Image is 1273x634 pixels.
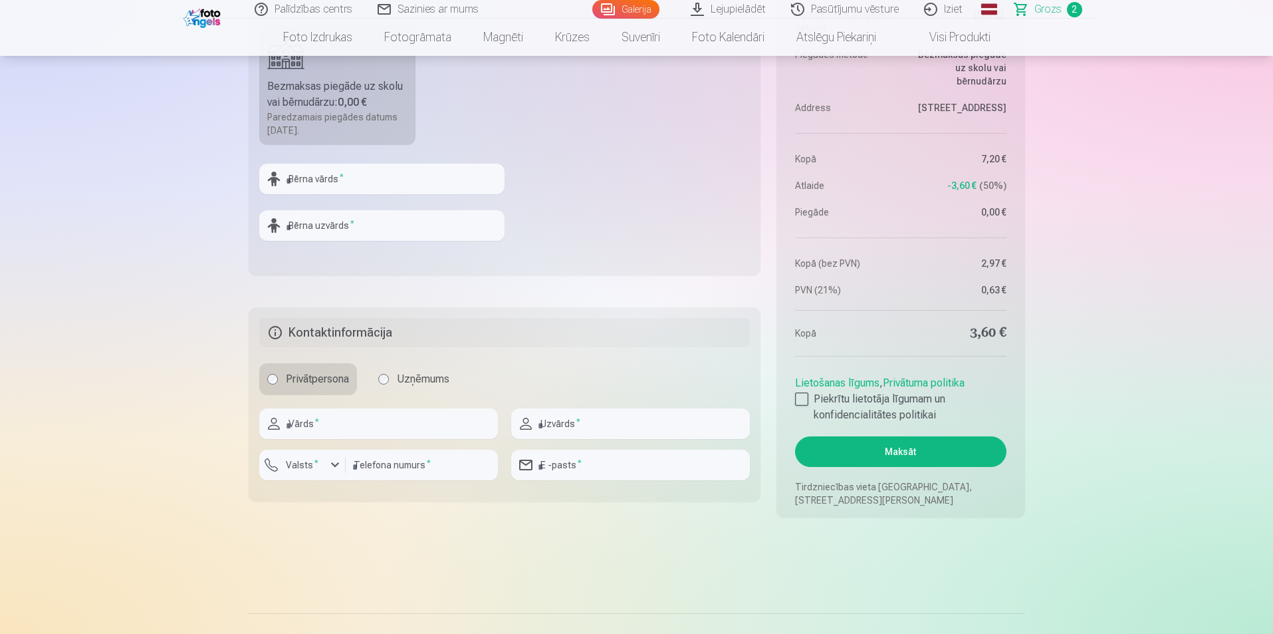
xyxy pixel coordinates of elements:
[370,363,457,395] label: Uzņēmums
[907,152,1006,166] dd: 7,20 €
[795,283,894,297] dt: PVN (21%)
[281,458,324,472] label: Valsts
[267,110,408,137] div: Paredzamais piegādes datums [DATE].
[267,19,368,56] a: Foto izdrukas
[795,152,894,166] dt: Kopā
[259,318,751,347] h5: Kontaktinformācija
[259,450,346,480] button: Valsts*
[1034,1,1062,17] span: Grozs
[947,179,977,192] span: -3,60 €
[267,374,278,385] input: Privātpersona
[883,377,965,389] a: Privātuma politika
[539,19,606,56] a: Krūzes
[183,5,224,28] img: /fa1
[907,206,1006,219] dd: 0,00 €
[907,48,1006,88] dd: Bezmaksas piegāde uz skolu vai bērnudārzu
[795,480,1006,507] p: Tirdzniecības vieta [GEOGRAPHIC_DATA], [STREET_ADDRESS][PERSON_NAME]
[907,283,1006,297] dd: 0,63 €
[368,19,467,56] a: Fotogrāmata
[907,101,1006,114] dd: [STREET_ADDRESS]
[795,257,894,270] dt: Kopā (bez PVN)
[892,19,1006,56] a: Visi produkti
[338,96,367,108] b: 0,00 €
[467,19,539,56] a: Magnēti
[795,436,1006,467] button: Maksāt
[378,374,389,385] input: Uzņēmums
[979,179,1006,192] span: 50 %
[259,363,357,395] label: Privātpersona
[795,370,1006,423] div: ,
[606,19,676,56] a: Suvenīri
[795,324,894,343] dt: Kopā
[676,19,780,56] a: Foto kalendāri
[267,79,408,110] div: Bezmaksas piegāde uz skolu vai bērnudārzu :
[795,179,894,192] dt: Atlaide
[907,257,1006,270] dd: 2,97 €
[795,206,894,219] dt: Piegāde
[780,19,892,56] a: Atslēgu piekariņi
[795,377,879,389] a: Lietošanas līgums
[795,48,894,88] dt: Piegādes metode
[795,391,1006,423] label: Piekrītu lietotāja līgumam un konfidencialitātes politikai
[795,101,894,114] dt: Address
[1067,2,1082,17] span: 2
[907,324,1006,343] dd: 3,60 €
